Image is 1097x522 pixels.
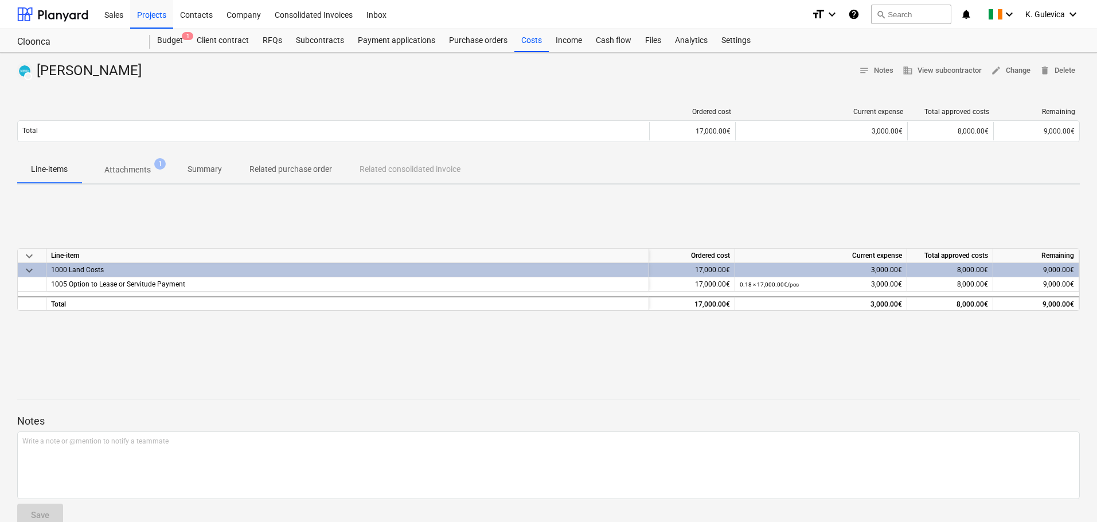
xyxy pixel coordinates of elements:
div: 17,000.00€ [654,263,730,277]
div: 3,000.00€ [740,277,902,292]
p: Notes [17,414,1080,428]
p: Line-items [31,163,68,175]
div: 17,000.00€ [654,127,731,135]
div: Cloonca [17,36,136,48]
span: keyboard_arrow_down [22,249,36,263]
div: Ordered cost [654,108,731,116]
span: search [876,10,885,19]
p: Related purchase order [249,163,332,175]
a: Cash flow [589,29,638,52]
div: 17,000.00€ [654,277,730,292]
span: edit [991,65,1001,76]
p: Total [22,126,38,136]
div: 9,000.00€ [998,127,1075,135]
div: 8,000.00€ [912,297,988,312]
button: Change [986,62,1035,80]
i: Knowledge base [848,7,860,21]
a: Budget1 [150,29,190,52]
div: 3,000.00€ [740,297,902,312]
span: Notes [859,64,893,77]
a: Files [638,29,668,52]
p: Attachments [104,164,151,176]
span: K. Gulevica [1025,10,1065,19]
a: RFQs [256,29,289,52]
div: 8,000.00€ [912,127,989,135]
a: Analytics [668,29,715,52]
div: Ordered cost [649,249,735,263]
button: View subcontractor [898,62,986,80]
div: Remaining [998,108,1075,116]
div: Total [46,296,649,311]
span: delete [1040,65,1050,76]
a: Costs [514,29,549,52]
div: 9,000.00€ [998,297,1074,312]
span: 1 [154,158,166,170]
div: Budget [150,29,190,52]
div: Current expense [735,249,907,263]
div: Total approved costs [912,108,989,116]
span: keyboard_arrow_down [22,264,36,277]
i: keyboard_arrow_down [1002,7,1016,21]
div: 17,000.00€ [654,297,730,312]
i: keyboard_arrow_down [825,7,839,21]
div: 3,000.00€ [740,127,903,135]
a: Client contract [190,29,256,52]
div: [PERSON_NAME] [17,62,146,80]
button: Delete [1035,62,1080,80]
a: Purchase orders [442,29,514,52]
div: Line-item [46,249,649,263]
img: xero.svg [19,65,30,77]
div: Remaining [993,249,1079,263]
a: Subcontracts [289,29,351,52]
a: Payment applications [351,29,442,52]
small: 0.18 × 17,000.00€ / pcs [740,281,799,288]
span: Delete [1040,64,1075,77]
i: format_size [811,7,825,21]
div: 9,000.00€ [998,263,1074,277]
a: Settings [715,29,758,52]
div: Invoice has been synced with Xero and its status is currently DRAFT [17,62,32,80]
div: 1000 Land Costs [51,263,644,277]
p: Summary [188,163,222,175]
iframe: Chat Widget [1040,467,1097,522]
span: 1 [182,32,193,40]
span: 1005 Option to Lease or Servitude Payment [51,280,185,288]
a: Income [549,29,589,52]
div: 8,000.00€ [912,277,988,292]
div: Current expense [740,108,903,116]
span: notes [859,65,869,76]
span: Change [991,64,1030,77]
div: Total approved costs [907,249,993,263]
span: business [903,65,913,76]
button: Notes [854,62,898,80]
i: keyboard_arrow_down [1066,7,1080,21]
div: 8,000.00€ [912,263,988,277]
div: 9,000.00€ [998,277,1074,292]
i: notifications [961,7,972,21]
span: View subcontractor [903,64,982,77]
div: 3,000.00€ [740,263,902,277]
button: Search [871,5,951,24]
